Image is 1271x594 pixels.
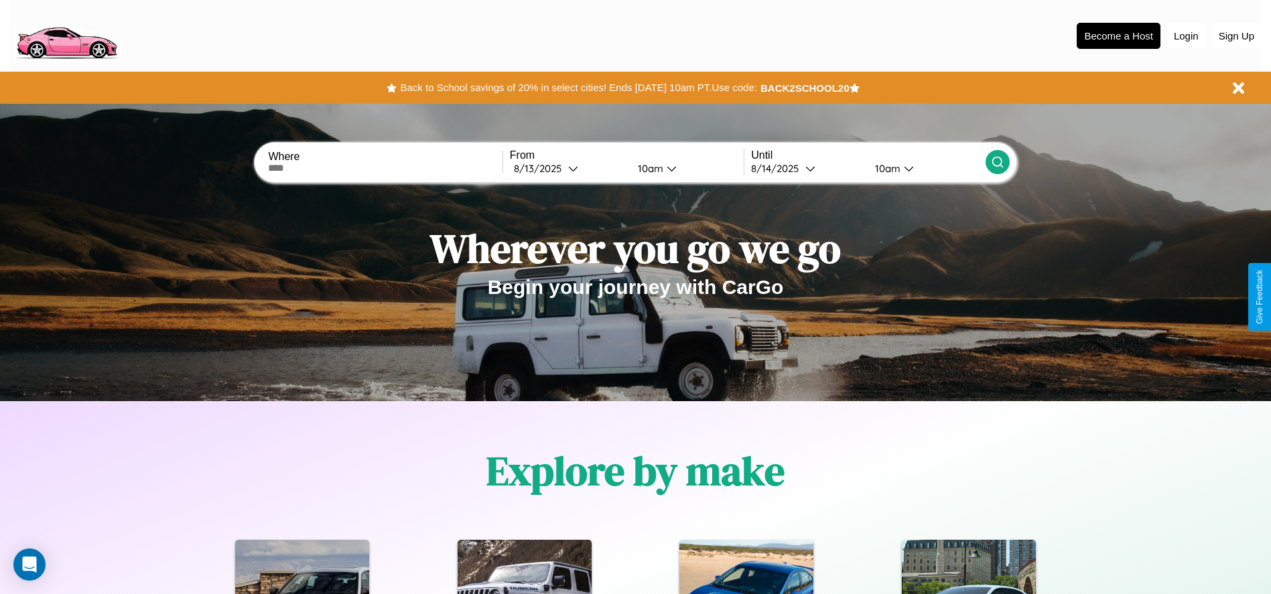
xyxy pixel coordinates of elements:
[864,161,986,175] button: 10am
[751,162,805,175] div: 8 / 14 / 2025
[510,149,744,161] label: From
[868,162,904,175] div: 10am
[627,161,744,175] button: 10am
[514,162,568,175] div: 8 / 13 / 2025
[1255,270,1264,324] div: Give Feedback
[10,7,123,62] img: logo
[13,548,46,581] div: Open Intercom Messenger
[1077,23,1160,49] button: Become a Host
[397,78,760,97] button: Back to School savings of 20% in select cities! Ends [DATE] 10am PT.Use code:
[486,443,785,498] h1: Explore by make
[510,161,627,175] button: 8/13/2025
[1167,23,1205,48] button: Login
[631,162,667,175] div: 10am
[268,151,502,163] label: Where
[1212,23,1261,48] button: Sign Up
[760,82,850,94] b: BACK2SCHOOL20
[751,149,985,161] label: Until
